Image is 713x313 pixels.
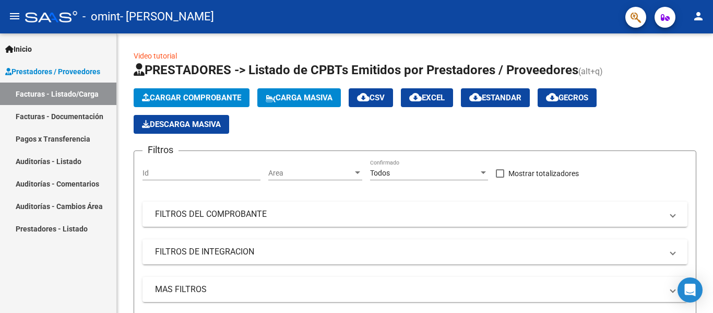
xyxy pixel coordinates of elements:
mat-icon: menu [8,10,21,22]
mat-panel-title: MAS FILTROS [155,284,662,295]
span: Cargar Comprobante [142,93,241,102]
span: PRESTADORES -> Listado de CPBTs Emitidos por Prestadores / Proveedores [134,63,578,77]
span: - omint [82,5,120,28]
span: Area [268,169,353,178]
mat-panel-title: FILTROS DEL COMPROBANTE [155,208,662,220]
mat-expansion-panel-header: MAS FILTROS [142,277,687,302]
button: Gecros [538,88,597,107]
mat-panel-title: FILTROS DE INTEGRACION [155,246,662,258]
span: Mostrar totalizadores [508,167,579,180]
button: Cargar Comprobante [134,88,249,107]
mat-expansion-panel-header: FILTROS DEL COMPROBANTE [142,202,687,227]
mat-icon: cloud_download [357,91,370,103]
h3: Filtros [142,143,179,157]
span: CSV [357,93,385,102]
span: Prestadores / Proveedores [5,66,100,77]
span: Gecros [546,93,588,102]
button: Carga Masiva [257,88,341,107]
mat-icon: cloud_download [469,91,482,103]
span: Inicio [5,43,32,55]
span: (alt+q) [578,66,603,76]
button: EXCEL [401,88,453,107]
span: - [PERSON_NAME] [120,5,214,28]
button: CSV [349,88,393,107]
button: Descarga Masiva [134,115,229,134]
mat-icon: person [692,10,705,22]
span: Carga Masiva [266,93,332,102]
div: Open Intercom Messenger [678,277,703,303]
span: Estandar [469,93,521,102]
mat-icon: cloud_download [409,91,422,103]
app-download-masive: Descarga masiva de comprobantes (adjuntos) [134,115,229,134]
span: EXCEL [409,93,445,102]
a: Video tutorial [134,52,177,60]
span: Descarga Masiva [142,120,221,129]
button: Estandar [461,88,530,107]
mat-icon: cloud_download [546,91,558,103]
span: Todos [370,169,390,177]
mat-expansion-panel-header: FILTROS DE INTEGRACION [142,239,687,264]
